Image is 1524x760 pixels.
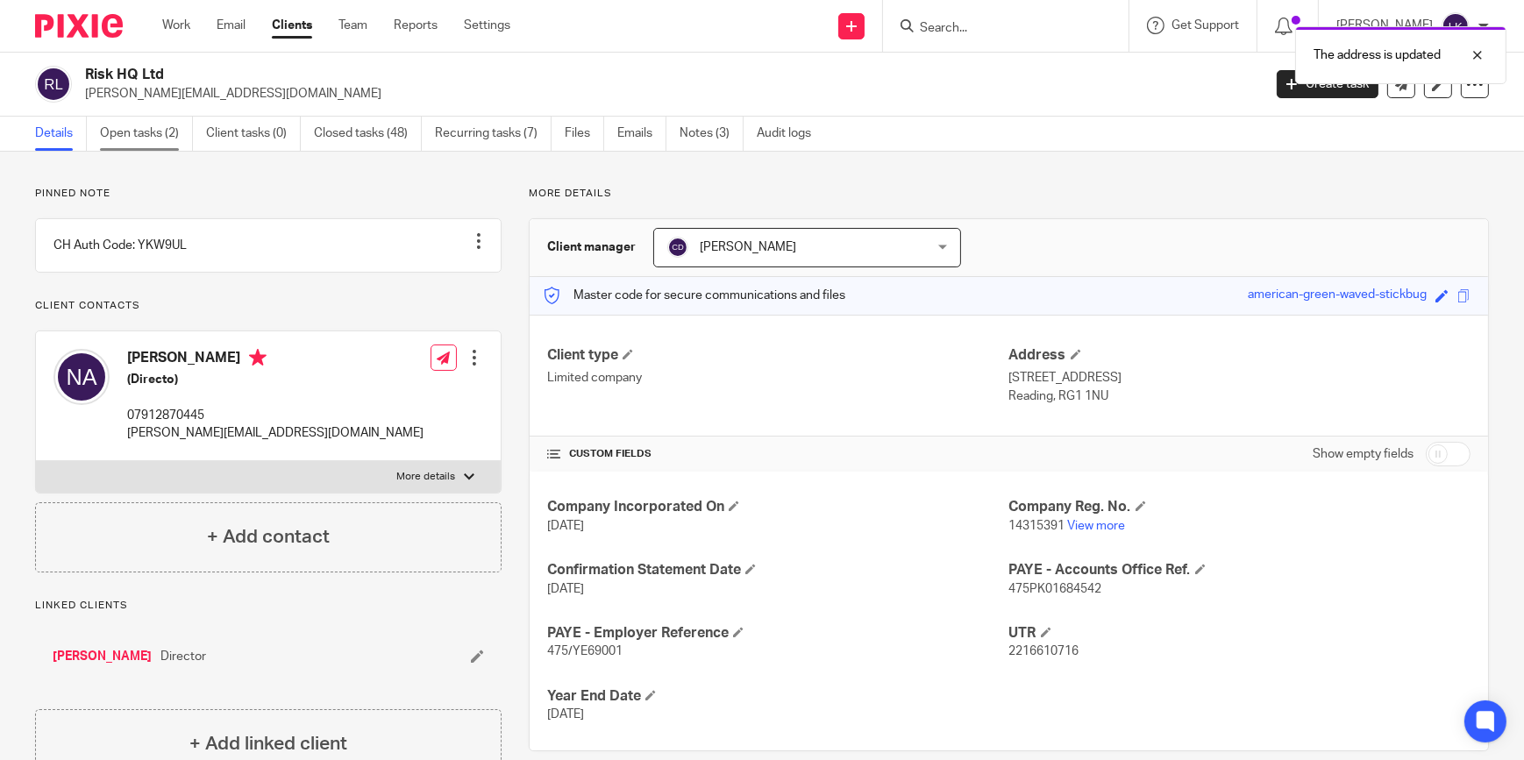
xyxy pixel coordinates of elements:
h4: + Add contact [207,523,330,550]
a: Create task [1277,70,1378,98]
a: Work [162,17,190,34]
p: Linked clients [35,599,502,613]
a: Team [338,17,367,34]
h4: + Add linked client [189,730,347,757]
a: Client tasks (0) [206,117,301,151]
h4: UTR [1009,624,1471,643]
a: Settings [464,17,510,34]
p: More details [529,187,1489,201]
a: Emails [617,117,666,151]
p: Master code for secure communications and files [543,287,845,304]
a: Reports [394,17,438,34]
h4: PAYE - Accounts Office Ref. [1009,561,1471,579]
p: [PERSON_NAME][EMAIL_ADDRESS][DOMAIN_NAME] [127,424,424,442]
h4: CUSTOM FIELDS [547,447,1008,461]
p: 07912870445 [127,407,424,424]
h4: Address [1009,346,1471,365]
img: svg%3E [35,66,72,103]
span: 475PK01684542 [1009,583,1102,595]
a: Clients [272,17,312,34]
p: [STREET_ADDRESS] [1009,369,1471,387]
a: Files [565,117,604,151]
a: View more [1068,520,1126,532]
span: 2216610716 [1009,645,1079,657]
p: More details [396,470,455,484]
div: american-green-waved-stickbug [1248,286,1427,306]
a: Open tasks (2) [100,117,193,151]
p: Pinned note [35,187,502,201]
p: [PERSON_NAME][EMAIL_ADDRESS][DOMAIN_NAME] [85,85,1250,103]
i: Primary [249,349,267,366]
a: Recurring tasks (7) [435,117,552,151]
a: Details [35,117,87,151]
h4: Company Reg. No. [1009,498,1471,516]
span: Director [160,648,206,665]
img: svg%3E [53,349,110,405]
span: 475/YE69001 [547,645,623,657]
a: Email [217,17,246,34]
span: [DATE] [547,583,584,595]
a: Notes (3) [680,117,744,151]
img: svg%3E [1442,12,1470,40]
h3: Client manager [547,238,636,256]
h4: [PERSON_NAME] [127,349,424,371]
span: 14315391 [1009,520,1065,532]
h2: Risk HQ Ltd [85,66,1017,84]
h4: Client type [547,346,1008,365]
img: Pixie [35,14,123,38]
a: Audit logs [757,117,824,151]
h4: PAYE - Employer Reference [547,624,1008,643]
span: [DATE] [547,708,584,721]
p: The address is updated [1314,46,1441,64]
span: [DATE] [547,520,584,532]
span: [PERSON_NAME] [700,241,796,253]
h4: Company Incorporated On [547,498,1008,516]
p: Limited company [547,369,1008,387]
p: Client contacts [35,299,502,313]
h4: Year End Date [547,687,1008,706]
a: Closed tasks (48) [314,117,422,151]
h5: (Directo) [127,371,424,388]
p: Reading, RG1 1NU [1009,387,1471,405]
label: Show empty fields [1313,445,1414,463]
h4: Confirmation Statement Date [547,561,1008,579]
img: svg%3E [667,237,688,258]
a: [PERSON_NAME] [53,648,152,665]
